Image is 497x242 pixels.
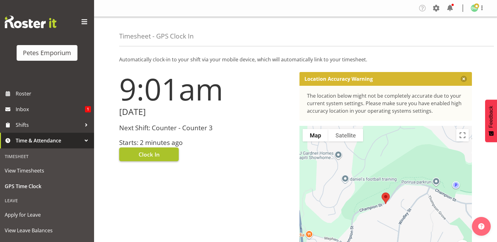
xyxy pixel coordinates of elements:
button: Show street map [303,129,328,142]
span: View Leave Balances [5,226,89,235]
button: Toggle fullscreen view [456,129,469,142]
span: GPS Time Clock [5,182,89,191]
button: Close message [461,76,467,82]
h3: Next Shift: Counter - Counter 3 [119,124,292,131]
p: Location Accuracy Warning [304,76,373,82]
a: View Leave Balances [2,223,93,238]
h4: Timesheet - GPS Clock In [119,33,194,40]
div: Timesheet [2,150,93,163]
a: View Timesheets [2,163,93,178]
span: 1 [85,106,91,112]
span: Inbox [16,105,85,114]
h2: [DATE] [119,107,292,117]
span: Feedback [488,106,494,128]
h1: 9:01am [119,72,292,106]
h3: Starts: 2 minutes ago [119,139,292,146]
span: Time & Attendance [16,136,82,145]
a: GPS Time Clock [2,178,93,194]
img: help-xxl-2.png [478,223,484,229]
button: Feedback - Show survey [485,100,497,142]
a: Apply for Leave [2,207,93,223]
div: Petes Emporium [23,48,71,58]
span: Roster [16,89,91,98]
button: Clock In [119,147,179,161]
img: david-mcauley697.jpg [471,4,478,12]
span: Apply for Leave [5,210,89,219]
div: The location below might not be completely accurate due to your current system settings. Please m... [307,92,465,115]
p: Automatically clock-in to your shift via your mobile device, which will automatically link to you... [119,56,472,63]
button: Show satellite imagery [328,129,363,142]
span: Clock In [139,150,160,158]
div: Leave [2,194,93,207]
span: View Timesheets [5,166,89,175]
span: Shifts [16,120,82,130]
img: Rosterit website logo [5,16,56,28]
